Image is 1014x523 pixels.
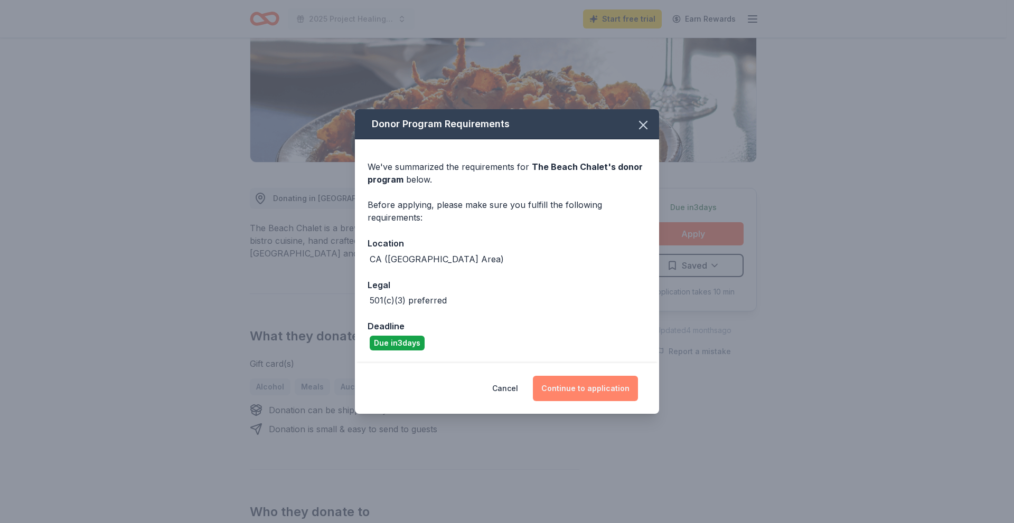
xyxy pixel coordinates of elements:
div: CA ([GEOGRAPHIC_DATA] Area) [370,253,504,265]
div: Deadline [368,319,646,333]
div: Legal [368,278,646,292]
button: Continue to application [533,376,638,401]
div: Donor Program Requirements [355,109,659,139]
div: 501(c)(3) preferred [370,294,447,307]
div: Location [368,236,646,250]
button: Cancel [492,376,518,401]
div: Due in 3 days [370,336,425,350]
div: We've summarized the requirements for below. [368,160,646,186]
div: Before applying, please make sure you fulfill the following requirements: [368,198,646,224]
